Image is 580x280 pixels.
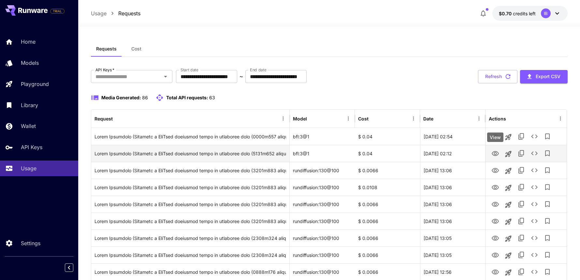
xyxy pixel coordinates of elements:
label: API Keys [95,67,114,73]
button: Copy TaskUUID [515,181,528,194]
button: Menu [409,114,418,123]
button: Refresh [478,70,517,83]
button: View [489,265,502,278]
label: End date [250,67,266,73]
button: Add to library [541,147,554,160]
p: Playground [21,80,49,88]
div: 21 Sep, 2025 02:54 [420,128,485,145]
div: 20 Sep, 2025 13:06 [420,213,485,230]
button: Sort [369,114,378,123]
button: Add to library [541,130,554,143]
button: See details [528,147,541,160]
button: View [489,130,502,143]
button: Copy TaskUUID [515,198,528,211]
button: Launch in playground [502,147,515,161]
div: rundiffusion:130@100 [290,179,355,196]
div: rundiffusion:130@100 [290,162,355,179]
button: See details [528,215,541,228]
button: Launch in playground [502,131,515,144]
button: Launch in playground [502,249,515,262]
button: Menu [474,114,484,123]
div: $ 0.0066 [355,246,420,263]
div: $ 0.0108 [355,179,420,196]
a: Usage [91,9,107,17]
div: View [487,133,503,142]
span: Media Generated: [101,95,141,100]
div: Actions [489,116,506,121]
p: Usage [21,164,36,172]
button: Menu [556,114,565,123]
button: Add to library [541,248,554,261]
button: Add to library [541,164,554,177]
button: View [489,197,502,211]
button: See details [528,231,541,245]
button: See details [528,164,541,177]
p: Models [21,59,39,67]
p: ~ [239,73,243,80]
div: Click to copy prompt [94,128,286,145]
div: Date [423,116,433,121]
button: Launch in playground [502,164,515,177]
button: Launch in playground [502,266,515,279]
div: $ 0.0066 [355,196,420,213]
button: Launch in playground [502,215,515,228]
button: See details [528,265,541,278]
p: Wallet [21,122,36,130]
div: Click to copy prompt [94,247,286,263]
div: Click to copy prompt [94,145,286,162]
p: Library [21,101,38,109]
div: Click to copy prompt [94,196,286,213]
span: TRIAL [51,9,64,14]
button: View [489,180,502,194]
div: Request [94,116,113,121]
div: rundiffusion:130@100 [290,230,355,246]
div: Click to copy prompt [94,213,286,230]
div: Click to copy prompt [94,179,286,196]
div: 20 Sep, 2025 13:05 [420,230,485,246]
button: Add to library [541,198,554,211]
button: Add to library [541,265,554,278]
button: Copy TaskUUID [515,215,528,228]
div: $ 0.0066 [355,230,420,246]
div: $0.69877 [499,10,536,17]
button: See details [528,130,541,143]
div: Cost [358,116,369,121]
div: bfl:3@1 [290,128,355,145]
button: Copy TaskUUID [515,231,528,245]
label: Start date [181,67,198,73]
button: Sort [308,114,317,123]
button: Copy TaskUUID [515,147,528,160]
p: Home [21,38,36,46]
button: Menu [344,114,353,123]
button: Menu [279,114,288,123]
div: Model [293,116,307,121]
div: 20 Sep, 2025 13:06 [420,179,485,196]
button: Add to library [541,181,554,194]
div: Click to copy prompt [94,162,286,179]
span: Cost [131,46,141,52]
button: Copy TaskUUID [515,164,528,177]
span: credits left [513,11,536,16]
a: Requests [118,9,140,17]
div: bfl:3@1 [290,145,355,162]
div: $ 0.0066 [355,213,420,230]
button: Copy TaskUUID [515,248,528,261]
button: Launch in playground [502,232,515,245]
p: Settings [21,239,40,247]
span: Add your payment card to enable full platform functionality. [50,7,65,15]
span: 86 [142,95,148,100]
button: View [489,163,502,177]
div: 21 Sep, 2025 02:12 [420,145,485,162]
button: Add to library [541,215,554,228]
div: $ 0.0066 [355,162,420,179]
div: $ 0.04 [355,128,420,145]
button: Launch in playground [502,181,515,194]
span: Requests [96,46,117,52]
button: $0.69877IB [492,6,568,21]
div: $ 0.04 [355,145,420,162]
div: IB [541,8,551,18]
div: 20 Sep, 2025 13:06 [420,196,485,213]
button: See details [528,248,541,261]
button: View [489,214,502,228]
button: See details [528,181,541,194]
